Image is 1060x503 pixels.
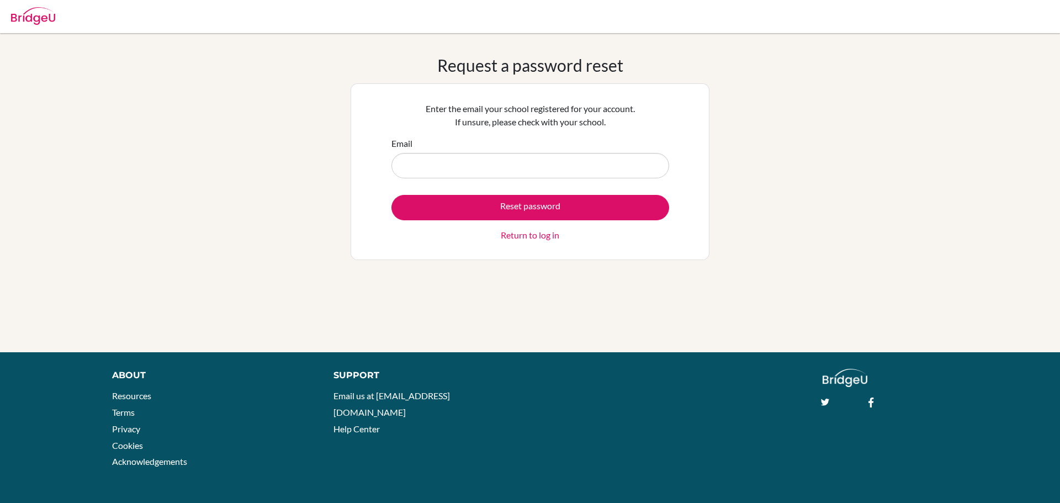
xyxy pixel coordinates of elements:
div: About [112,369,309,382]
a: Cookies [112,440,143,451]
a: Terms [112,407,135,417]
img: logo_white@2x-f4f0deed5e89b7ecb1c2cc34c3e3d731f90f0f143d5ea2071677605dd97b5244.png [823,369,867,387]
a: Resources [112,390,151,401]
div: Support [333,369,517,382]
button: Reset password [391,195,669,220]
a: Help Center [333,423,380,434]
label: Email [391,137,412,150]
a: Acknowledgements [112,456,187,467]
a: Email us at [EMAIL_ADDRESS][DOMAIN_NAME] [333,390,450,417]
img: Bridge-U [11,7,55,25]
a: Privacy [112,423,140,434]
a: Return to log in [501,229,559,242]
p: Enter the email your school registered for your account. If unsure, please check with your school. [391,102,669,129]
h1: Request a password reset [437,55,623,75]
